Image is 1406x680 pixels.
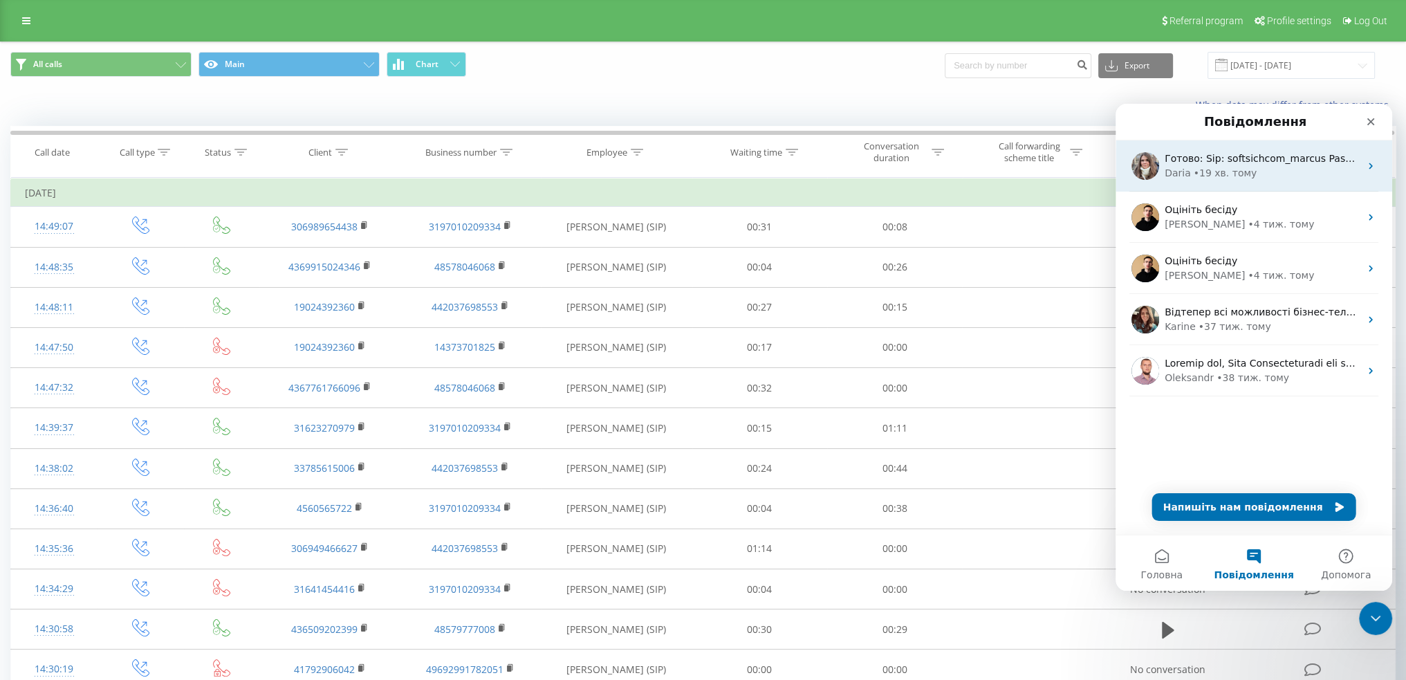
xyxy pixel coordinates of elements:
button: Main [198,52,380,77]
td: [PERSON_NAME] (SIP) [541,247,692,287]
button: Напишіть нам повідомлення [37,389,241,417]
span: Головна [25,466,67,476]
span: No conversation [1130,582,1205,596]
td: 00:38 [827,488,962,529]
td: 00:15 [692,408,827,448]
td: [PERSON_NAME] (SIP) [541,327,692,367]
a: 48578046068 [434,381,495,394]
td: [PERSON_NAME] (SIP) [541,368,692,408]
button: Повідомлення [92,432,184,487]
span: Profile settings [1267,15,1331,26]
div: • 4 тиж. тому [132,113,198,128]
td: [PERSON_NAME] (SIP) [541,287,692,327]
td: 00:00 [827,529,962,569]
td: 00:04 [692,488,827,529]
td: 01:14 [692,529,827,569]
a: 3197010209334 [429,502,501,515]
td: [PERSON_NAME] (SIP) [541,609,692,650]
div: 14:48:35 [25,254,84,281]
span: Відтепер всі можливості бізнес-телефонії Ringostat доступні як на компʼютері, так і на смартфоні.... [49,203,1243,214]
span: Оцініть бесіду [49,151,122,163]
a: 14373701825 [434,340,495,353]
div: [PERSON_NAME] [49,113,129,128]
td: 00:08 [827,207,962,247]
a: 306949466627 [291,542,358,555]
a: 31623270979 [294,421,355,434]
a: 4369915024346 [288,260,360,273]
div: 14:48:11 [25,294,84,321]
div: 14:34:29 [25,576,84,603]
span: Допомога [205,466,255,476]
td: 00:15 [827,287,962,327]
div: Client [308,147,332,158]
img: Profile image for Vladyslav [16,100,44,127]
td: 00:00 [827,327,962,367]
a: 33785615006 [294,461,355,475]
a: 3197010209334 [429,220,501,233]
div: Oleksandr [49,267,98,282]
div: Karine [49,216,80,230]
td: 00:27 [692,287,827,327]
td: 00:29 [827,609,962,650]
input: Search by number [945,53,1091,78]
td: 00:31 [692,207,827,247]
td: 00:24 [692,448,827,488]
button: Допомога [185,432,277,487]
span: Повідомлення [98,466,178,476]
div: 14:30:58 [25,616,84,643]
a: 442037698553 [432,461,498,475]
div: 14:36:40 [25,495,84,522]
a: 3197010209334 [429,421,501,434]
a: 41792906042 [294,663,355,676]
iframe: Intercom live chat [1116,104,1392,591]
span: Оцініть бесіду [49,100,122,111]
a: 31641454416 [294,582,355,596]
div: 14:38:02 [25,455,84,482]
a: 436509202399 [291,623,358,636]
td: [PERSON_NAME] (SIP) [541,488,692,529]
div: Status [205,147,231,158]
div: Call date [35,147,70,158]
a: 306989654438 [291,220,358,233]
div: • 38 тиж. тому [101,267,174,282]
a: 4560565722 [297,502,352,515]
a: 4367761766096 [288,381,360,394]
div: • 4 тиж. тому [132,165,198,179]
button: Chart [387,52,466,77]
div: • 37 тиж. тому [83,216,156,230]
div: Employee [586,147,627,158]
div: Call type [119,147,154,158]
div: Business number [425,147,497,158]
a: When data may differ from other systems [1196,98,1396,111]
a: 48578046068 [434,260,495,273]
td: 00:30 [692,609,827,650]
img: Profile image for Vladyslav [16,151,44,178]
a: 442037698553 [432,542,498,555]
span: Готово: Sip: softsichcom_marcus Password: [SECURITY_DATA]"J5i Підкажіть, будь ласка, ще чимось мо... [49,49,663,60]
a: 49692991782051 [426,663,503,676]
div: • 19 хв. тому [78,62,142,77]
div: 14:49:07 [25,213,84,240]
span: Chart [416,59,438,69]
div: 14:35:36 [25,535,84,562]
a: 19024392360 [294,340,355,353]
td: 00:26 [827,247,962,287]
img: Profile image for Oleksandr [16,253,44,281]
span: No conversation [1130,663,1205,676]
td: 00:17 [692,327,827,367]
td: 00:04 [692,569,827,609]
td: 00:44 [827,448,962,488]
span: All calls [33,59,62,70]
span: Referral program [1169,15,1243,26]
a: 3197010209334 [429,582,501,596]
a: 48579777008 [434,623,495,636]
button: Export [1098,53,1173,78]
a: 442037698553 [432,300,498,313]
div: 14:47:50 [25,334,84,361]
div: Waiting time [730,147,782,158]
span: Log Out [1354,15,1387,26]
td: 00:00 [827,569,962,609]
td: [PERSON_NAME] (SIP) [541,207,692,247]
